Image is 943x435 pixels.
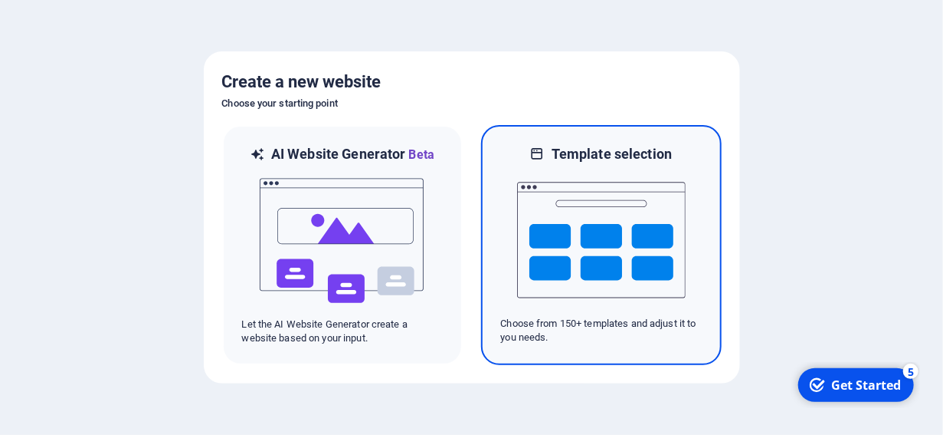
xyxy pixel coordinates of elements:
[222,94,722,113] h6: Choose your starting point
[242,318,443,345] p: Let the AI Website Generator create a website based on your input.
[271,145,434,164] h6: AI Website Generator
[113,2,129,17] div: 5
[8,6,124,40] div: Get Started 5 items remaining, 0% complete
[406,147,435,162] span: Beta
[258,164,427,318] img: ai
[481,125,722,365] div: Template selectionChoose from 150+ templates and adjust it to you needs.
[501,317,702,344] p: Choose from 150+ templates and adjust it to you needs.
[222,70,722,94] h5: Create a new website
[222,125,463,365] div: AI Website GeneratorBetaaiLet the AI Website Generator create a website based on your input.
[41,15,111,31] div: Get Started
[552,145,672,163] h6: Template selection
